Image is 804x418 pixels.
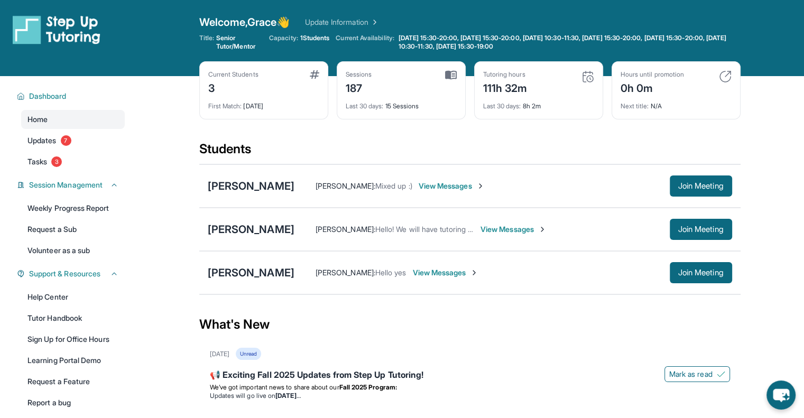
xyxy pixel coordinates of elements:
a: Volunteer as a sub [21,241,125,260]
img: card [445,70,457,80]
span: Capacity: [269,34,298,42]
a: Request a Feature [21,372,125,391]
a: Weekly Progress Report [21,199,125,218]
div: N/A [621,96,732,110]
img: Chevron-Right [538,225,547,234]
strong: [DATE] [275,392,300,400]
span: Support & Resources [29,268,100,279]
div: Current Students [208,70,258,79]
div: Tutoring hours [483,70,528,79]
a: Learning Portal Demo [21,351,125,370]
button: chat-button [766,380,796,410]
span: Title: [199,34,214,51]
span: We’ve got important news to share about our [210,383,339,391]
span: View Messages [419,181,485,191]
span: Senior Tutor/Mentor [216,34,263,51]
span: Dashboard [29,91,67,101]
span: Last 30 days : [483,102,521,110]
a: Updates7 [21,131,125,150]
a: Help Center [21,287,125,306]
li: Updates will go live on [210,392,730,400]
a: Tasks3 [21,152,125,171]
span: Join Meeting [678,226,724,233]
img: card [310,70,319,79]
a: Tutor Handbook [21,309,125,328]
span: View Messages [412,267,478,278]
button: Join Meeting [670,262,732,283]
img: card [719,70,732,83]
div: 8h 2m [483,96,594,110]
img: logo [13,15,100,44]
span: Welcome, Grace 👋 [199,15,290,30]
div: 3 [208,79,258,96]
div: What's New [199,301,741,348]
a: Sign Up for Office Hours [21,330,125,349]
a: [DATE] 15:30-20:00, [DATE] 15:30-20:00, [DATE] 10:30-11:30, [DATE] 15:30-20:00, [DATE] 15:30-20:0... [396,34,741,51]
div: Unread [236,348,261,360]
a: Request a Sub [21,220,125,239]
span: Mark as read [669,369,713,379]
button: Dashboard [25,91,118,101]
img: Chevron Right [368,17,379,27]
span: Home [27,114,48,125]
img: Chevron-Right [470,268,478,277]
span: 3 [51,156,62,167]
div: 15 Sessions [346,96,457,110]
span: Last 30 days : [346,102,384,110]
span: Mixed up :) [375,181,412,190]
div: [DATE] [210,350,229,358]
span: Session Management [29,180,103,190]
span: Hello! We will have tutoring [DATE] at 4pm. Here is the link: [URL][DOMAIN_NAME] [375,225,651,234]
span: [DATE] 15:30-20:00, [DATE] 15:30-20:00, [DATE] 10:30-11:30, [DATE] 15:30-20:00, [DATE] 15:30-20:0... [399,34,738,51]
div: [PERSON_NAME] [208,265,294,280]
div: 111h 32m [483,79,528,96]
button: Mark as read [664,366,730,382]
button: Session Management [25,180,118,190]
img: Chevron-Right [476,182,485,190]
button: Support & Resources [25,268,118,279]
a: Update Information [305,17,379,27]
button: Join Meeting [670,175,732,197]
a: Report a bug [21,393,125,412]
span: View Messages [480,224,547,235]
span: 7 [61,135,71,146]
span: [PERSON_NAME] : [316,181,375,190]
span: [PERSON_NAME] : [316,225,375,234]
span: Current Availability: [336,34,394,51]
span: 1 Students [300,34,330,42]
span: Updates [27,135,57,146]
div: 187 [346,79,372,96]
span: [PERSON_NAME] : [316,268,375,277]
div: [PERSON_NAME] [208,179,294,193]
strong: Fall 2025 Program: [339,383,397,391]
span: Join Meeting [678,183,724,189]
span: Next title : [621,102,649,110]
img: Mark as read [717,370,725,378]
span: Join Meeting [678,270,724,276]
div: Sessions [346,70,372,79]
a: Home [21,110,125,129]
div: Hours until promotion [621,70,684,79]
button: Join Meeting [670,219,732,240]
div: 📢 Exciting Fall 2025 Updates from Step Up Tutoring! [210,368,730,383]
div: 0h 0m [621,79,684,96]
div: Students [199,141,741,164]
div: [DATE] [208,96,319,110]
span: Tasks [27,156,47,167]
img: card [581,70,594,83]
span: Hello yes [375,268,406,277]
div: [PERSON_NAME] [208,222,294,237]
span: First Match : [208,102,242,110]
